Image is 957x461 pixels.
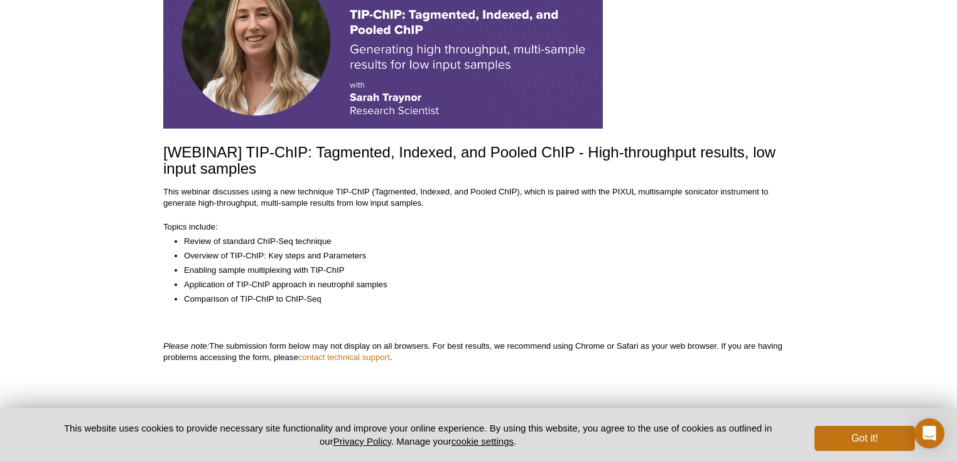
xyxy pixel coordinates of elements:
p: This website uses cookies to provide necessary site functionality and improve your online experie... [42,421,794,448]
p: This webinar discusses using a new technique TIP-ChIP (Tagmented, Indexed, and Pooled ChIP), whic... [163,186,794,209]
li: Comparison of TIP-ChIP to ChIP-Seq [184,294,781,305]
a: contact technical support [298,352,390,362]
button: Got it! [814,426,915,451]
h1: [WEBINAR] TIP-ChIP: Tagmented, Indexed, and Pooled ChIP - High-throughput results, low input samples [163,144,794,179]
p: Topics include: [163,221,794,233]
a: Privacy Policy [333,436,391,447]
li: Review of standard ChIP-Seq technique [184,236,781,247]
li: Overview of TIP-ChIP: Key steps and Parameters [184,250,781,262]
button: cookie settings [451,436,514,447]
p: The submission form below may not display on all browsers. For best results, we recommend using C... [163,341,794,363]
em: Please note: [163,341,209,351]
li: Enabling sample multiplexing with TIP-ChIP [184,265,781,276]
div: Open Intercom Messenger [914,418,944,448]
li: Application of TIP-ChIP approach in neutrophil samples [184,279,781,290]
